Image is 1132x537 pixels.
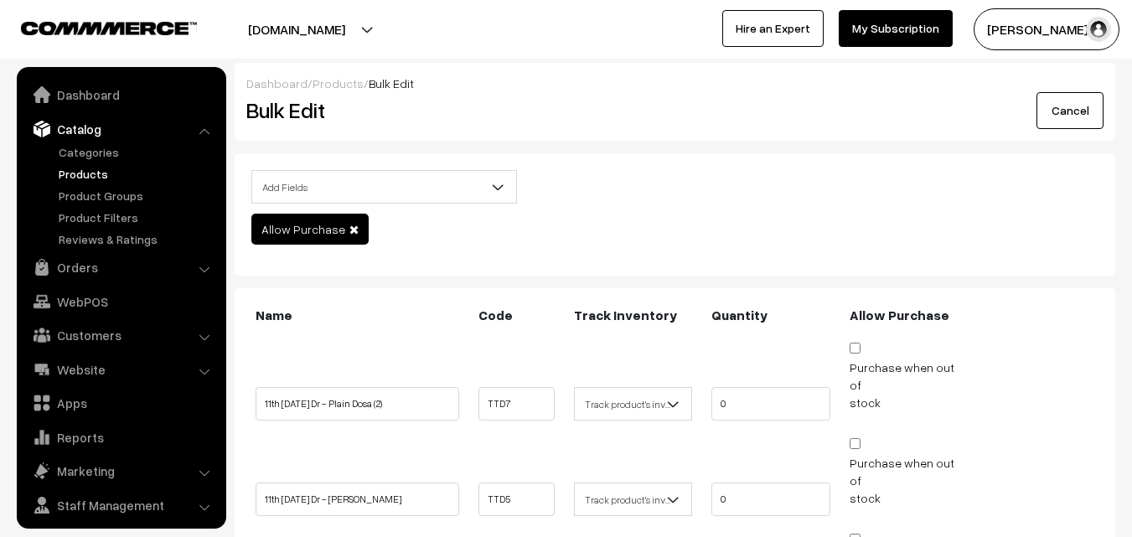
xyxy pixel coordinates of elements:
a: Product Filters [54,209,220,226]
span: Track product's inventory [574,483,693,516]
b: Code [478,307,513,323]
a: Cancel [1036,92,1104,129]
a: Categories [54,143,220,161]
span: Track product's inventory [575,485,692,514]
span: Track product's inventory [575,390,692,419]
label: Purchase when out of stock [850,454,969,507]
a: Dashboard [21,80,220,110]
button: [DOMAIN_NAME] [189,8,404,50]
label: Purchase when out of stock [850,359,969,411]
a: COMMMERCE [21,17,168,37]
a: Products [54,165,220,183]
a: Product Groups [54,187,220,204]
a: Staff Management [21,490,220,520]
span: Add Fields [251,170,517,204]
a: Hire an Expert [722,10,824,47]
div: / / [246,75,1104,92]
a: Apps [21,388,220,418]
a: Catalog [21,114,220,144]
a: Website [21,354,220,385]
b: Name [256,307,292,323]
b: Track Inventory [574,307,677,323]
a: Products [313,76,364,90]
span: Add Fields [252,173,516,202]
span: Track product's inventory [574,387,693,421]
a: Customers [21,320,220,350]
h2: Bulk Edit [246,97,515,123]
button: [PERSON_NAME] s… [974,8,1119,50]
img: COMMMERCE [21,22,197,34]
a: Orders [21,252,220,282]
b: Allow Purchase [850,307,949,323]
a: Reports [21,422,220,452]
img: user [1086,17,1111,42]
a: Dashboard [246,76,308,90]
span: Bulk Edit [369,76,414,90]
b: Quantity [711,307,768,323]
a: Marketing [21,456,220,486]
span: Allow Purchase [261,222,345,236]
a: My Subscription [839,10,953,47]
a: Reviews & Ratings [54,230,220,248]
a: WebPOS [21,287,220,317]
